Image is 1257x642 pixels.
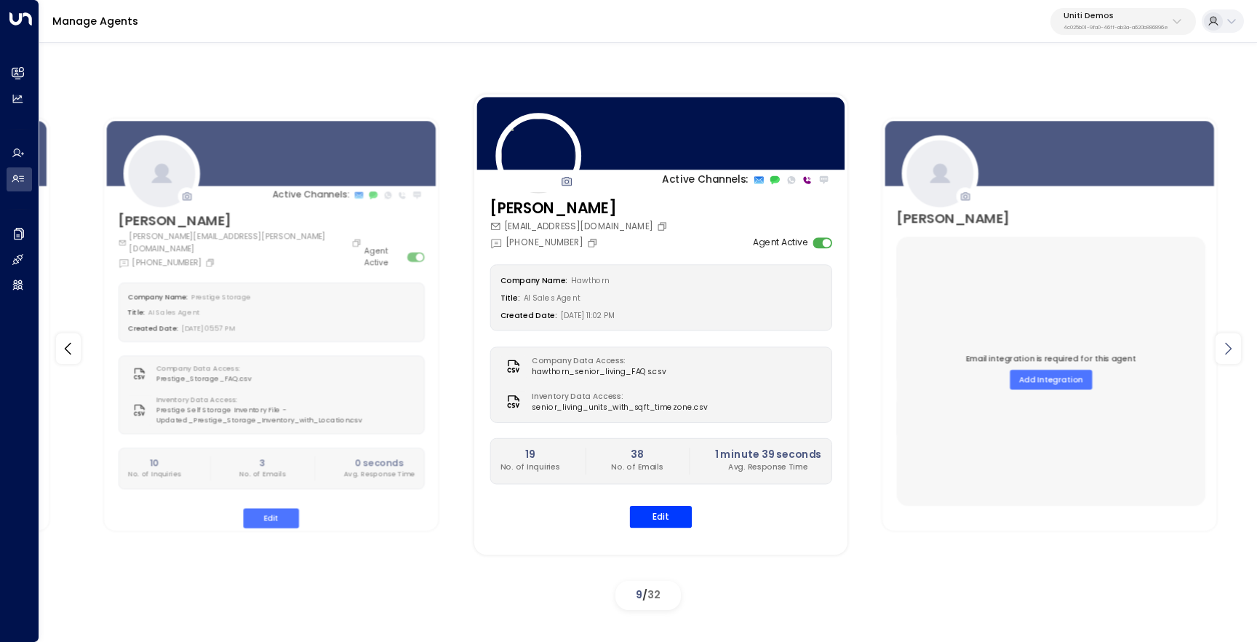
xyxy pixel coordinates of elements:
p: No. of Emails [239,469,286,480]
p: 4c025b01-9fa0-46ff-ab3a-a620b886896e [1064,25,1168,31]
p: Active Channels: [662,173,748,188]
p: Active Channels: [272,189,348,202]
button: Copy [351,238,364,248]
div: [PERSON_NAME][EMAIL_ADDRESS][PERSON_NAME][DOMAIN_NAME] [118,231,364,254]
span: senior_living_units_with_sqft_timezone.csv [532,402,707,413]
div: [PHONE_NUMBER] [118,257,217,269]
p: No. of Emails [611,462,663,473]
button: Add Integration [1010,370,1092,389]
p: Email integration is required for this agent [966,353,1136,365]
span: [DATE] 11:02 PM [561,311,615,321]
p: No. of Inquiries [500,462,560,473]
p: Avg. Response Time [714,462,821,473]
div: [EMAIL_ADDRESS][DOMAIN_NAME] [490,220,670,233]
span: Prestige_Storage_FAQ.csv [156,374,252,384]
h2: 3 [239,456,286,469]
label: Agent Active [753,236,808,249]
img: 205_headshot.jpg [495,114,581,199]
label: Title: [500,293,520,304]
label: Company Data Access: [156,364,246,374]
h3: [PERSON_NAME] [118,211,364,231]
span: [DATE] 05:57 PM [182,324,235,333]
h2: 1 minute 39 seconds [714,448,821,463]
label: Company Data Access: [532,356,660,367]
label: Inventory Data Access: [532,391,701,402]
span: AI Sales Agent [148,308,199,317]
h2: 10 [127,456,180,469]
label: Created Date: [500,311,557,321]
h2: 19 [500,448,560,463]
p: No. of Inquiries [127,469,180,480]
div: [PHONE_NUMBER] [490,236,600,249]
label: Created Date: [127,324,178,333]
a: Manage Agents [52,14,138,28]
p: Uniti Demos [1064,12,1168,20]
label: Company Name: [500,276,567,286]
div: / [615,581,681,610]
h3: [PERSON_NAME] [490,197,670,220]
h2: 38 [611,448,663,463]
span: AI Sales Agent [523,293,580,304]
label: Agent Active [364,245,403,269]
label: Inventory Data Access: [156,395,409,405]
span: Hawthorn [571,276,609,286]
span: hawthorn_senior_living_FAQs.csv [532,367,666,378]
span: 9 [636,587,642,602]
h3: [PERSON_NAME] [896,209,1010,229]
button: Copy [656,221,670,232]
label: Company Name: [127,293,187,302]
button: Edit [629,506,692,528]
p: Avg. Response Time [343,469,415,480]
button: Uniti Demos4c025b01-9fa0-46ff-ab3a-a620b886896e [1050,8,1196,35]
span: Prestige Self Storage Inventory File - Updated_Prestige_Storage_Inventory_with_Location.csv [156,405,415,426]
span: 32 [647,587,661,602]
span: Prestige Storage [191,293,251,302]
h2: 0 seconds [343,456,415,469]
button: Copy [586,237,600,248]
label: Title: [127,308,145,317]
button: Edit [243,509,299,528]
button: Copy [204,258,217,268]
